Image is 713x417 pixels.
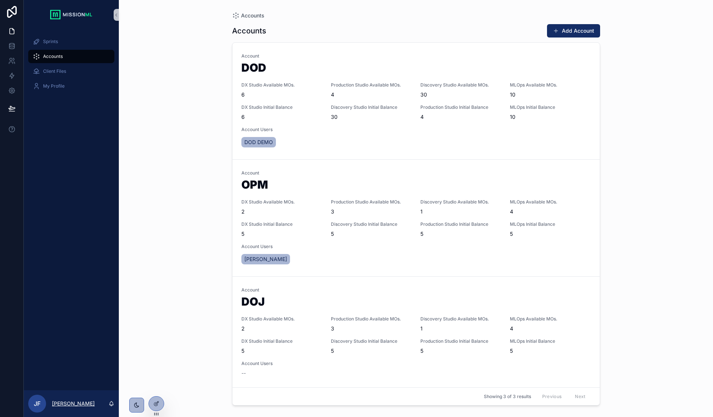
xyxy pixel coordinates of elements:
span: 10 [510,113,590,121]
span: Discovery Studio Initial Balance [331,338,411,344]
span: 5 [331,230,411,238]
span: DX Studio Available MOs. [241,82,322,88]
span: MLOps Initial Balance [510,338,590,344]
span: 6 [241,91,322,98]
span: 5 [510,230,590,238]
span: MLOps Initial Balance [510,221,590,227]
span: 30 [331,113,411,121]
a: [PERSON_NAME] [241,254,290,264]
a: Accounts [28,50,114,63]
span: -- [241,369,246,377]
span: DX Studio Initial Balance [241,104,322,110]
span: Account [241,287,591,293]
span: My Profile [43,83,65,89]
span: 4 [510,208,590,215]
h1: DOD [241,62,591,76]
span: DOD DEMO [244,139,273,146]
span: 1 [420,208,501,215]
span: Discovery Studio Available MOs. [420,316,501,322]
span: 10 [510,91,590,98]
span: 5 [510,347,590,355]
span: Production Studio Available MOs. [331,199,411,205]
span: Accounts [43,53,63,59]
span: Account [241,170,591,176]
span: 5 [420,230,501,238]
a: DOD DEMO [241,137,276,147]
a: Sprints [28,35,114,48]
span: Account [241,53,591,59]
span: Client Files [43,68,66,74]
span: MLOps Initial Balance [510,104,590,110]
span: 1 [420,325,501,332]
span: 5 [331,347,411,355]
span: Production Studio Available MOs. [331,316,411,322]
a: My Profile [28,79,114,93]
h1: DOJ [241,296,591,310]
span: 4 [331,91,411,98]
span: Account Users [241,361,322,366]
span: MLOps Available MOs. [510,199,590,205]
span: 2 [241,208,322,215]
span: Accounts [241,12,264,19]
span: [PERSON_NAME] [244,255,287,263]
span: Production Studio Available MOs. [331,82,411,88]
span: 4 [510,325,590,332]
span: Account Users [241,244,322,250]
a: AccountDOJDX Studio Available MOs.2Production Studio Available MOs.3Discovery Studio Available MO... [232,276,600,387]
span: 2 [241,325,322,332]
span: MLOps Available MOs. [510,82,590,88]
span: DX Studio Available MOs. [241,316,322,322]
a: AccountDODDX Studio Available MOs.6Production Studio Available MOs.4Discovery Studio Available MO... [232,43,600,159]
a: Client Files [28,65,114,78]
span: Discovery Studio Available MOs. [420,82,501,88]
p: [PERSON_NAME] [52,400,95,407]
span: 3 [331,208,411,215]
div: scrollable content [24,30,119,390]
span: JF [34,399,40,408]
span: 30 [420,91,501,98]
span: Discovery Studio Initial Balance [331,221,411,227]
a: Accounts [232,12,264,19]
span: Showing 3 of 3 results [484,394,531,400]
span: 3 [331,325,411,332]
span: 5 [420,347,501,355]
span: Production Studio Initial Balance [420,338,501,344]
h1: OPM [241,179,591,193]
span: Account Users [241,127,322,133]
span: Production Studio Initial Balance [420,104,501,110]
span: MLOps Available MOs. [510,316,590,322]
span: 6 [241,113,322,121]
span: DX Studio Initial Balance [241,338,322,344]
a: AccountOPMDX Studio Available MOs.2Production Studio Available MOs.3Discovery Studio Available MO... [232,159,600,276]
span: Sprints [43,39,58,45]
span: Production Studio Initial Balance [420,221,501,227]
span: 5 [241,230,322,238]
img: App logo [49,9,93,21]
span: DX Studio Initial Balance [241,221,322,227]
button: Add Account [547,24,600,38]
h1: Accounts [232,26,266,36]
span: 5 [241,347,322,355]
span: 4 [420,113,501,121]
span: DX Studio Available MOs. [241,199,322,205]
span: Discovery Studio Initial Balance [331,104,411,110]
span: Discovery Studio Available MOs. [420,199,501,205]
